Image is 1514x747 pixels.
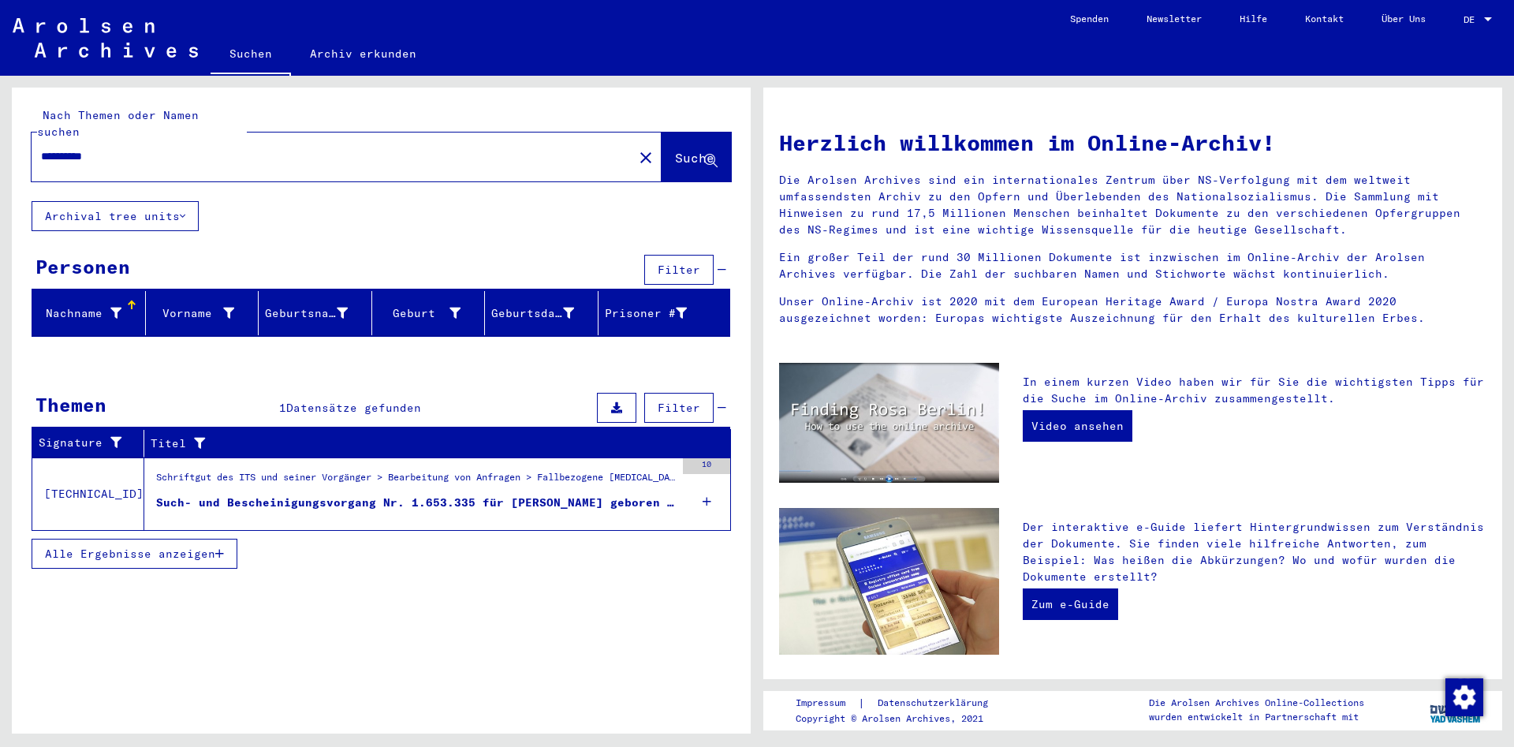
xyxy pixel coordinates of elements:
td: [TECHNICAL_ID] [32,458,144,530]
a: Datenschutzerklärung [865,695,1007,712]
span: Filter [658,263,700,277]
a: Zum e-Guide [1023,588,1118,620]
a: Video ansehen [1023,410,1132,442]
div: Geburtsdatum [491,301,598,326]
mat-header-cell: Nachname [32,291,146,335]
div: Geburt‏ [378,305,461,322]
div: | [796,695,1007,712]
p: In einem kurzen Video haben wir für Sie die wichtigsten Tipps für die Suche im Online-Archiv zusa... [1023,374,1486,407]
button: Filter [644,255,714,285]
button: Suche [662,133,731,181]
div: Signature [39,431,144,456]
p: wurden entwickelt in Partnerschaft mit [1149,710,1364,724]
a: Impressum [796,695,858,712]
span: Alle Ergebnisse anzeigen [45,547,215,561]
mat-header-cell: Prisoner # [599,291,730,335]
div: Prisoner # [605,301,711,326]
div: Nachname [39,301,145,326]
div: Vorname [152,305,235,322]
div: Prisoner # [605,305,688,322]
div: 10 [683,458,730,474]
span: DE [1464,14,1481,25]
span: 1 [279,401,286,415]
div: Nachname [39,305,121,322]
span: Datensätze gefunden [286,401,421,415]
div: Vorname [152,301,259,326]
img: Arolsen_neg.svg [13,18,198,58]
div: Signature [39,435,124,451]
button: Clear [630,141,662,173]
p: Unser Online-Archiv ist 2020 mit dem European Heritage Award / Europa Nostra Award 2020 ausgezeic... [779,293,1486,327]
a: Suchen [211,35,291,76]
div: Geburtsname [265,305,348,322]
p: Copyright © Arolsen Archives, 2021 [796,712,1007,726]
p: Der interaktive e-Guide liefert Hintergrundwissen zum Verständnis der Dokumente. Sie finden viele... [1023,519,1486,585]
mat-header-cell: Geburtsname [259,291,372,335]
img: yv_logo.png [1426,690,1486,730]
button: Archival tree units [32,201,199,231]
img: Zustimmung ändern [1445,678,1483,716]
mat-header-cell: Geburt‏ [372,291,486,335]
div: Titel [151,435,692,452]
p: Ein großer Teil der rund 30 Millionen Dokumente ist inzwischen im Online-Archiv der Arolsen Archi... [779,249,1486,282]
p: Die Arolsen Archives Online-Collections [1149,696,1364,710]
div: Such- und Bescheinigungsvorgang Nr. 1.653.335 für [PERSON_NAME] geboren [DEMOGRAPHIC_DATA] [156,495,675,511]
button: Alle Ergebnisse anzeigen [32,539,237,569]
div: Geburtsdatum [491,305,574,322]
p: Die Arolsen Archives sind ein internationales Zentrum über NS-Verfolgung mit dem weltweit umfasse... [779,172,1486,238]
img: eguide.jpg [779,508,999,655]
span: Filter [658,401,700,415]
span: Suche [675,150,714,166]
div: Personen [35,252,130,281]
button: Filter [644,393,714,423]
div: Titel [151,431,711,456]
mat-header-cell: Vorname [146,291,259,335]
div: Geburtsname [265,301,371,326]
a: Archiv erkunden [291,35,435,73]
mat-icon: close [636,148,655,167]
mat-label: Nach Themen oder Namen suchen [37,108,199,139]
img: video.jpg [779,363,999,483]
mat-header-cell: Geburtsdatum [485,291,599,335]
div: Themen [35,390,106,419]
h1: Herzlich willkommen im Online-Archiv! [779,126,1486,159]
div: Schriftgut des ITS und seiner Vorgänger > Bearbeitung von Anfragen > Fallbezogene [MEDICAL_DATA] ... [156,470,675,492]
div: Geburt‏ [378,301,485,326]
